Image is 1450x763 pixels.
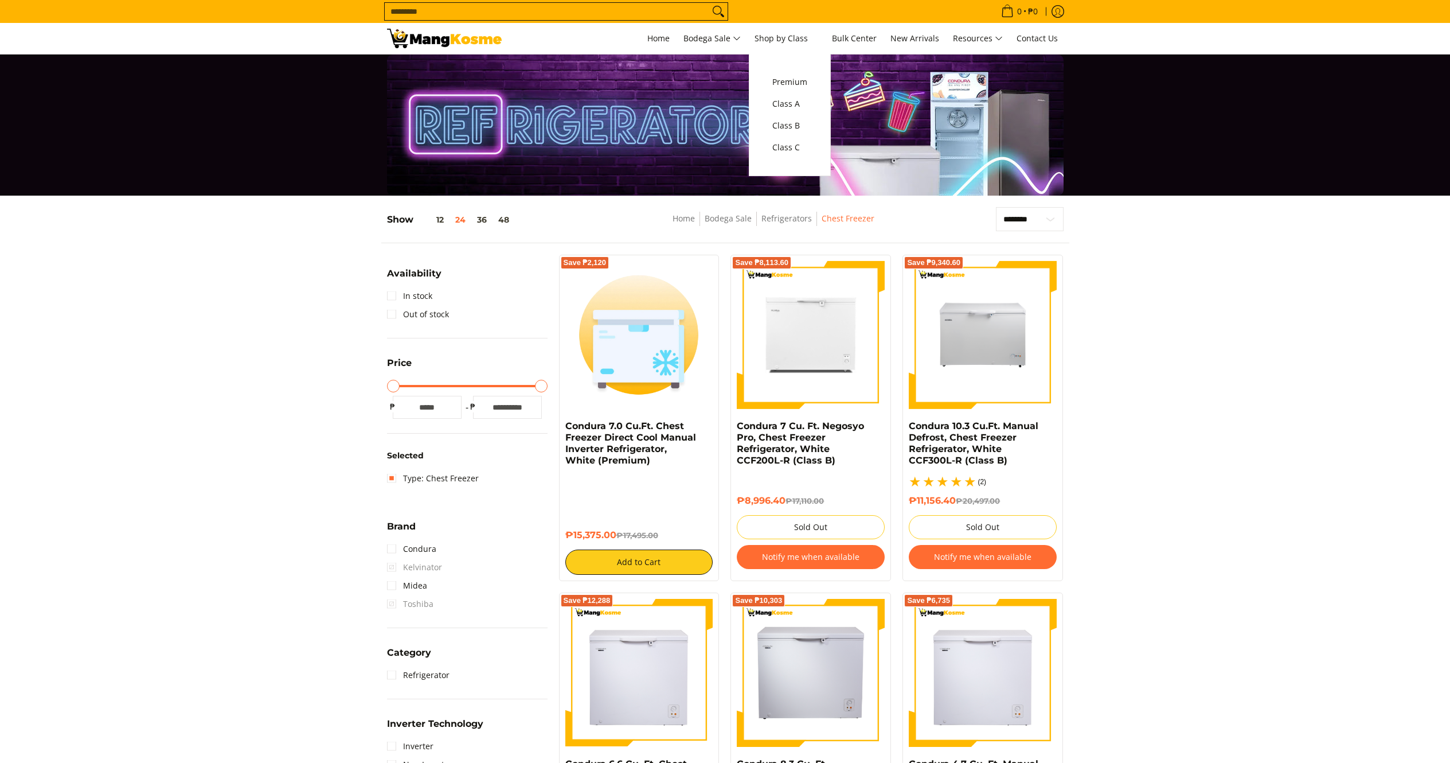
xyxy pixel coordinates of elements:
[735,597,782,604] span: Save ₱10,303
[953,32,1003,46] span: Resources
[565,530,713,541] h6: ₱15,375.00
[832,33,877,44] span: Bulk Center
[907,597,950,604] span: Save ₱6,735
[998,5,1041,18] span: •
[647,33,670,44] span: Home
[737,421,864,466] a: Condura 7 Cu. Ft. Negosyo Pro, Chest Freezer Refrigerator, White CCF200L-R (Class B)
[772,75,807,89] span: Premium
[737,545,885,569] button: Notify me when available
[513,23,1064,54] nav: Main Menu
[387,401,398,412] span: ₱
[767,115,813,137] a: Class B
[592,212,954,238] nav: Breadcrumbs
[735,259,788,266] span: Save ₱8,113.60
[705,213,752,224] a: Bodega Sale
[387,269,441,287] summary: Open
[890,33,939,44] span: New Arrivals
[978,478,986,485] span: (2)
[749,23,824,54] a: Shop by Class
[907,259,960,266] span: Save ₱9,340.60
[767,71,813,93] a: Premium
[565,599,713,747] img: Condura 6.6 Cu. Ft. Chest Freezer Inverter Refrigerator, CCF200Ri (Class B)
[493,215,515,224] button: 48
[755,32,818,46] span: Shop by Class
[387,214,515,225] h5: Show
[772,119,807,133] span: Class B
[616,531,658,540] del: ₱17,495.00
[709,3,728,20] button: Search
[909,495,1057,507] h6: ₱11,156.40
[450,215,471,224] button: 24
[1011,23,1064,54] a: Contact Us
[564,597,611,604] span: Save ₱12,288
[909,545,1057,569] button: Notify me when available
[387,305,449,324] a: Out of stock
[387,540,436,558] a: Condura
[1026,7,1039,15] span: ₱0
[387,558,442,577] span: Kelvinator
[1017,33,1058,44] span: Contact Us
[909,515,1057,539] button: Sold Out
[683,32,741,46] span: Bodega Sale
[387,719,483,737] summary: Open
[956,496,1000,505] del: ₱20,497.00
[885,23,945,54] a: New Arrivals
[767,93,813,115] a: Class A
[909,599,1057,747] img: Condura 4.7 Cu. Ft. Manual Defrost Chest Freezer Inverter Pro Refrigerator, White CCF150Ri (Class A)
[737,515,885,539] button: Sold Out
[785,496,824,505] del: ₱17,110.00
[387,269,441,278] span: Availability
[909,475,978,489] span: 5.0 / 5.0 based on 2 reviews
[387,719,483,729] span: Inverter Technology
[387,451,548,461] h6: Selected
[772,97,807,111] span: Class A
[822,212,874,226] span: Chest Freezer
[387,648,431,657] span: Category
[642,23,675,54] a: Home
[673,213,695,224] a: Home
[767,137,813,158] a: Class C
[1015,7,1023,15] span: 0
[909,261,1057,409] img: Condura 10.3 Cu.Ft. Manual Defrost, Chest Freezer Refrigerator, White CCF300L-R (Class B)
[565,421,696,466] a: Condura 7.0 Cu.Ft. Chest Freezer Direct Cool Manual Inverter Refrigerator, White (Premium)
[772,141,807,155] span: Class C
[387,648,431,666] summary: Open
[737,599,885,747] img: Condura 8.3 Cu. Ft. Chest Freezer Manual Inverter Refrigerator, White CCF250Ri (Class B)
[387,469,479,488] a: Type: Chest Freezer
[387,666,450,684] a: Refrigerator
[909,421,1038,466] a: Condura 10.3 Cu.Ft. Manual Defrost, Chest Freezer Refrigerator, White CCF300L-R (Class B)
[387,522,416,540] summary: Open
[387,359,412,376] summary: Open
[387,737,433,756] a: Inverter
[678,23,747,54] a: Bodega Sale
[565,261,713,409] img: chest-freezer-thumbnail-icon-mang-kosme
[387,359,412,368] span: Price
[387,522,416,531] span: Brand
[471,215,493,224] button: 36
[564,259,607,266] span: Save ₱2,120
[565,550,713,575] button: Add to Cart
[413,215,450,224] button: 12
[737,495,885,507] h6: ₱8,996.40
[761,213,812,224] a: Refrigerators
[826,23,882,54] a: Bulk Center
[387,577,427,595] a: Midea
[387,287,432,305] a: In stock
[387,595,433,613] span: Toshiba
[387,29,502,48] img: Bodega Sale Refrigerator l Mang Kosme: Home Appliances Warehouse Sale Chest Freezer
[467,401,479,412] span: ₱
[947,23,1009,54] a: Resources
[737,261,885,409] img: Condura 7 Cu. Ft. Negosyo Pro, Chest Freezer Refrigerator, White CCF200L-R (Class B)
